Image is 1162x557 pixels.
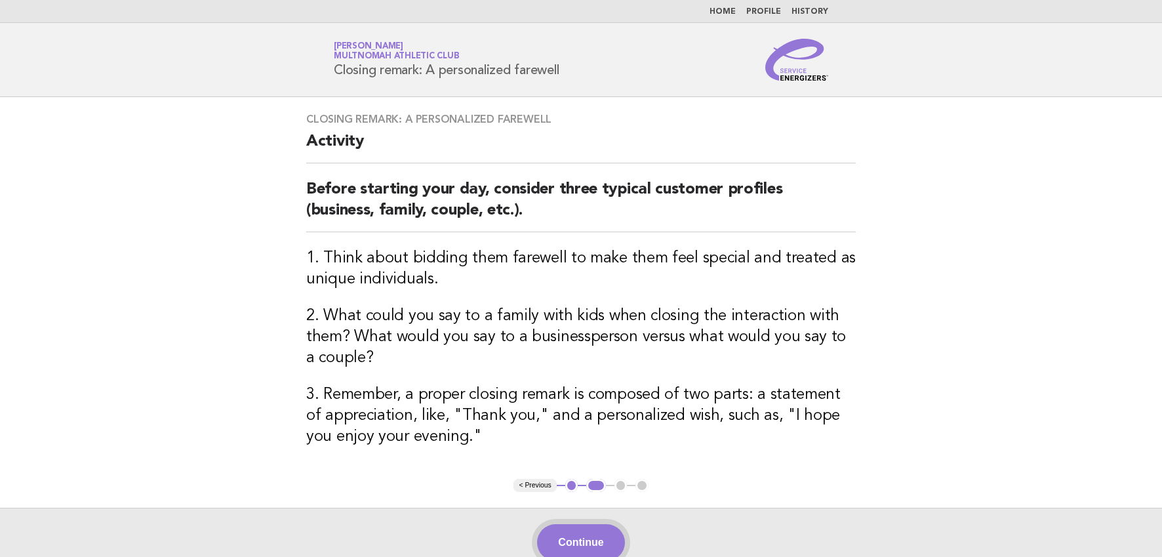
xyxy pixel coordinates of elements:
span: Multnomah Athletic Club [334,52,459,61]
h3: Closing remark: A personalized farewell [306,113,856,126]
a: History [791,8,828,16]
img: Service Energizers [765,39,828,81]
button: 1 [565,479,578,492]
a: [PERSON_NAME]Multnomah Athletic Club [334,42,459,60]
h3: 1. Think about bidding them farewell to make them feel special and treated as unique individuals. [306,248,856,290]
button: 2 [586,479,605,492]
button: < Previous [513,479,556,492]
h2: Before starting your day, consider three typical customer profiles (business, family, couple, etc.). [306,179,856,232]
a: Profile [746,8,781,16]
h3: 3. Remember, a proper closing remark is composed of two parts: a statement of appreciation, like,... [306,384,856,447]
h1: Closing remark: A personalized farewell [334,43,559,77]
h2: Activity [306,131,856,163]
h3: 2. What could you say to a family with kids when closing the interaction with them? What would yo... [306,306,856,369]
a: Home [710,8,736,16]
